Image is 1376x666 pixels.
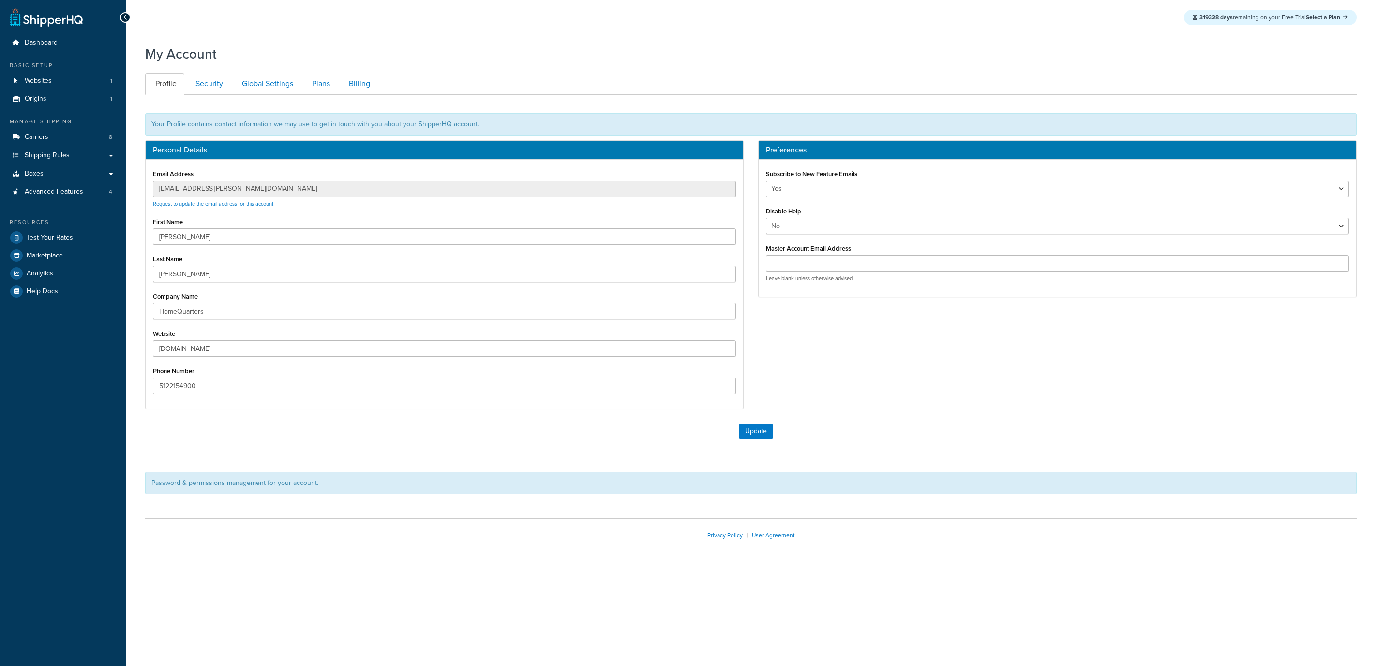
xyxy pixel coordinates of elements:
label: Email Address [153,170,194,178]
span: Marketplace [27,252,63,260]
div: Your Profile contains contact information we may use to get in touch with you about your ShipperH... [145,113,1357,136]
span: Help Docs [27,288,58,296]
a: Help Docs [7,283,119,300]
label: Disable Help [766,208,801,215]
label: Company Name [153,293,198,300]
a: ShipperHQ Home [10,7,83,27]
span: Advanced Features [25,188,83,196]
span: 1 [110,77,112,85]
label: Website [153,330,175,337]
label: Subscribe to New Feature Emails [766,170,857,178]
span: Analytics [27,270,53,278]
label: First Name [153,218,183,226]
p: Leave blank unless otherwise advised [766,275,1349,282]
a: Shipping Rules [7,147,119,165]
span: Origins [25,95,46,103]
a: Dashboard [7,34,119,52]
a: Advanced Features 4 [7,183,119,201]
a: Security [185,73,231,95]
h1: My Account [145,45,217,63]
label: Phone Number [153,367,194,375]
a: Billing [339,73,378,95]
span: Carriers [25,133,48,141]
a: Websites 1 [7,72,119,90]
span: 8 [109,133,112,141]
label: Last Name [153,256,182,263]
a: Profile [145,73,184,95]
a: Origins 1 [7,90,119,108]
span: | [747,531,748,540]
li: Origins [7,90,119,108]
div: Password & permissions management for your account. [145,472,1357,494]
a: Privacy Policy [707,531,743,540]
span: Boxes [25,170,44,178]
span: 4 [109,188,112,196]
span: Dashboard [25,39,58,47]
h3: Personal Details [153,146,736,154]
span: Websites [25,77,52,85]
div: Basic Setup [7,61,119,70]
a: Plans [302,73,338,95]
div: Resources [7,218,119,227]
label: Master Account Email Address [766,245,851,252]
h3: Preferences [766,146,1349,154]
a: Boxes [7,165,119,183]
a: Global Settings [232,73,301,95]
div: Manage Shipping [7,118,119,126]
a: Carriers 8 [7,128,119,146]
a: Request to update the email address for this account [153,200,273,208]
li: Websites [7,72,119,90]
li: Advanced Features [7,183,119,201]
a: User Agreement [752,531,795,540]
span: Shipping Rules [25,151,70,160]
li: Carriers [7,128,119,146]
div: remaining on your Free Trial [1184,10,1357,25]
a: Test Your Rates [7,229,119,246]
a: Analytics [7,265,119,282]
span: 1 [110,95,112,103]
strong: 319328 days [1199,13,1233,22]
a: Marketplace [7,247,119,264]
span: Test Your Rates [27,234,73,242]
button: Update [739,424,773,439]
a: Select a Plan [1306,13,1348,22]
